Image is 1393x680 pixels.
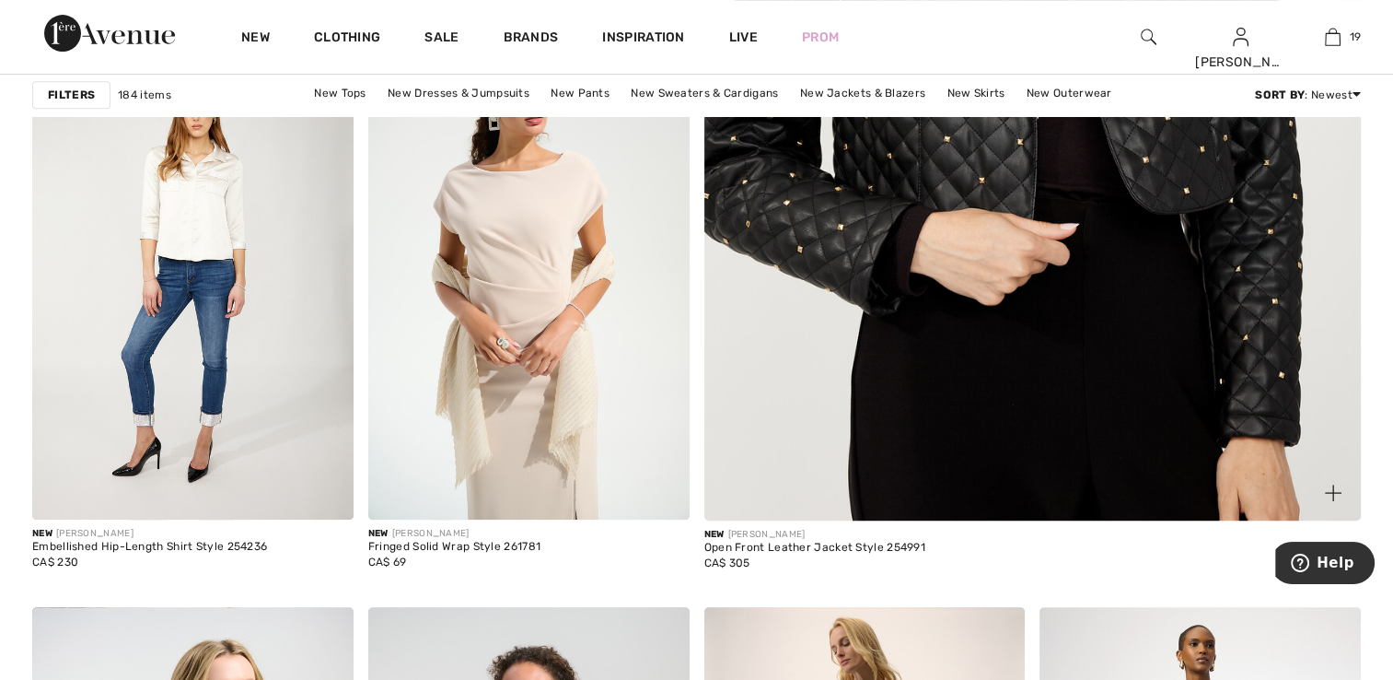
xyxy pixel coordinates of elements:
span: New [368,528,389,539]
strong: Filters [48,87,95,103]
span: CA$ 305 [704,557,750,569]
img: plus_v2.svg [1325,485,1341,501]
span: New [704,529,725,540]
iframe: Opens a widget where you can find more information [1275,542,1375,588]
strong: Sort By [1255,88,1305,101]
span: Inspiration [602,29,684,49]
a: New [241,29,270,49]
a: New Outerwear [1017,81,1121,105]
a: New Tops [305,81,375,105]
img: Fringed Solid Wrap Style 261781. Champagne 171 [368,38,690,520]
img: search the website [1141,26,1156,48]
div: : Newest [1255,87,1361,103]
span: 19 [1350,29,1362,45]
div: [PERSON_NAME] [1195,53,1285,72]
a: Brands [504,29,559,49]
a: Prom [802,28,839,47]
div: [PERSON_NAME] [368,527,540,541]
img: 1ère Avenue [44,15,175,52]
div: Fringed Solid Wrap Style 261781 [368,541,540,554]
a: 19 [1287,26,1377,48]
span: New [32,528,52,539]
div: [PERSON_NAME] [32,527,267,541]
a: Sale [424,29,459,49]
a: Live [729,28,758,47]
a: New Skirts [937,81,1014,105]
a: Clothing [314,29,380,49]
a: Sign In [1233,28,1248,45]
span: CA$ 69 [368,556,407,569]
img: My Bag [1325,26,1341,48]
span: 184 items [118,87,171,103]
a: New Dresses & Jumpsuits [378,81,539,105]
div: [PERSON_NAME] [704,528,925,542]
img: Embellished Hip-Length Shirt Style 254236. Champagne [32,38,354,520]
span: CA$ 230 [32,556,78,569]
div: Open Front Leather Jacket Style 254991 [704,542,925,555]
img: My Info [1233,26,1248,48]
div: Embellished Hip-Length Shirt Style 254236 [32,541,267,554]
a: New Sweaters & Cardigans [621,81,787,105]
a: New Jackets & Blazers [791,81,934,105]
a: New Pants [541,81,619,105]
